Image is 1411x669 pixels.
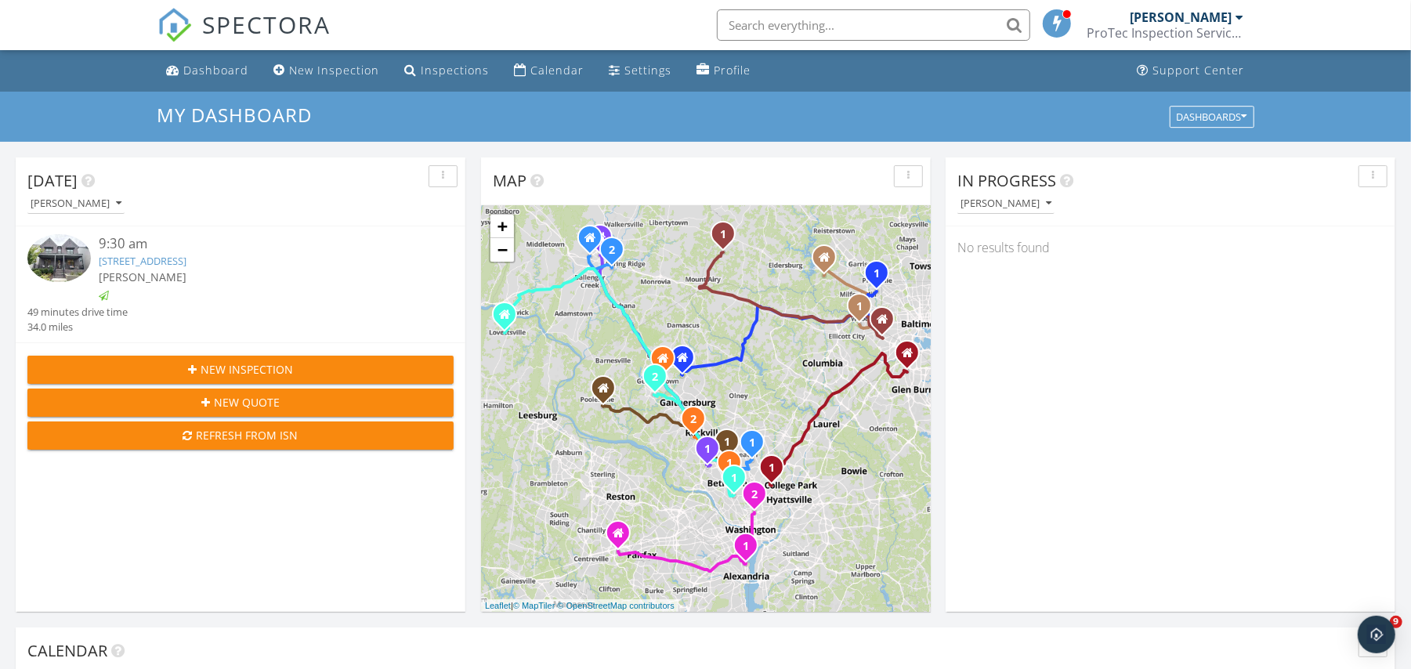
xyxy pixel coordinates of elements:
[957,193,1055,215] button: [PERSON_NAME]
[157,21,331,54] a: SPECTORA
[531,63,584,78] div: Calendar
[99,234,418,254] div: 9:30 am
[27,320,128,334] div: 34.0 miles
[724,437,730,448] i: 1
[1390,616,1402,628] span: 9
[877,273,886,282] div: 4348 Danlou Dr, Pikesville, MD 21208
[493,170,526,191] span: Map
[663,358,672,367] div: 12200 Sunnyview Dr, Germantown MD 20876
[746,545,755,555] div: 737 Swann Ave Unit 212, Alexandria, VA 22301
[655,376,664,385] div: 13128 Wonderland Way Unit 101, Germantown, MD 20874
[27,356,454,384] button: New Inspection
[485,601,511,610] a: Leaflet
[99,269,186,284] span: [PERSON_NAME]
[490,215,514,238] a: Zoom in
[505,314,514,324] div: 48 Eisentown Dr, Lovettsville VA 20180
[729,462,739,472] div: 7923 Chelton Rd, Bethesda, MD 20814
[727,441,736,450] div: 10606 Montrose Ave Unit 204, Bethesda, MD 20814
[558,601,675,610] a: © OpenStreetMap contributors
[752,442,762,451] div: 1410 Gridley Ln, Silver Spring, MD 20902
[27,234,454,334] a: 9:30 am [STREET_ADDRESS] [PERSON_NAME] 49 minutes drive time 34.0 miles
[203,8,331,41] span: SPECTORA
[184,63,249,78] div: Dashboard
[749,438,755,449] i: 1
[603,388,613,397] div: 16829 Budd Rd, Poolesville MD 20837
[707,448,717,457] div: 6908 Greyswood Rd, Bethesda, MD 20817
[201,361,293,378] span: New Inspection
[1153,63,1245,78] div: Support Center
[720,230,726,240] i: 1
[27,170,78,191] span: [DATE]
[723,233,733,243] div: 2909 Timber Ridge Dr, Mount Airy, MD 21771
[717,9,1030,41] input: Search everything...
[27,421,454,450] button: Refresh from ISN
[691,56,758,85] a: Profile
[603,56,678,85] a: Settings
[693,418,703,428] div: 1058 Pipestem Pl, Potomac, MD 20854
[399,56,496,85] a: Inspections
[859,306,869,315] div: 2124 Chantilla Rd, Catonsville, MD 21228
[618,533,628,542] div: 4407 Dixie Hill Rd. Apt 106, Fairfax VA 22030
[743,541,749,552] i: 1
[590,237,599,247] div: 874 Waterford Dr, Frederick MD 21702
[600,237,610,246] div: 22 E 7th St, Frederick MD 21701
[715,63,751,78] div: Profile
[874,269,880,280] i: 1
[609,245,615,256] i: 2
[1170,106,1254,128] button: Dashboards
[99,254,186,268] a: [STREET_ADDRESS]
[1131,56,1251,85] a: Support Center
[27,234,91,281] img: 9556768%2Fcover_photos%2FTqajLZMyZH1XuGPR13TX%2Fsmall.jpg
[957,170,1056,191] span: In Progress
[27,193,125,215] button: [PERSON_NAME]
[946,226,1395,269] div: No results found
[682,357,692,367] div: 9848 Mainsail Dr, Gaithersburg MD 20879
[157,8,192,42] img: The Best Home Inspection Software - Spectora
[161,56,255,85] a: Dashboard
[268,56,386,85] a: New Inspection
[481,599,678,613] div: |
[421,63,490,78] div: Inspections
[513,601,555,610] a: © MapTiler
[157,102,313,128] span: My Dashboard
[882,319,892,328] div: 3 Bristol Hill Ct Apt T3, Catonsville MD 21228
[856,302,863,313] i: 1
[704,444,711,455] i: 1
[40,427,441,443] div: Refresh from ISN
[751,490,758,501] i: 2
[214,394,280,410] span: New Quote
[612,249,621,259] div: 6017 Quinn Orchard Rd, Frederick, MD 21704
[1131,9,1232,25] div: [PERSON_NAME]
[625,63,672,78] div: Settings
[754,494,764,503] div: 3111 11th St NW, Washington, DC 20010
[27,305,128,320] div: 49 minutes drive time
[734,477,743,486] div: 5410 39th St NW, Washington, DC 20015
[769,463,775,474] i: 1
[1087,25,1244,41] div: ProTec Inspection Services
[731,473,737,484] i: 1
[772,467,781,476] div: 1529 Elson St, Takoma Park, MD 20912
[1358,616,1395,653] div: Open Intercom Messenger
[726,458,733,469] i: 1
[290,63,380,78] div: New Inspection
[1177,111,1247,122] div: Dashboards
[508,56,591,85] a: Calendar
[27,640,107,661] span: Calendar
[27,389,454,417] button: New Quote
[31,198,121,209] div: [PERSON_NAME]
[824,257,834,266] div: 4106 Holbrook Rd, Randallstown MD 21133
[490,238,514,262] a: Zoom out
[907,353,917,362] div: 6421 Oak Park Ct, Linthicum MD 21090
[652,372,658,383] i: 2
[690,414,696,425] i: 2
[961,198,1051,209] div: [PERSON_NAME]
